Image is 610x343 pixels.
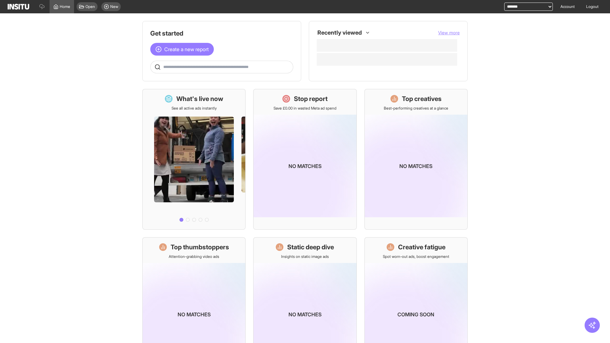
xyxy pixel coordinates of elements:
h1: Stop report [294,94,328,103]
p: No matches [399,162,432,170]
h1: Get started [150,29,293,38]
p: Attention-grabbing video ads [169,254,219,259]
span: New [110,4,118,9]
span: View more [438,30,460,35]
h1: Top creatives [402,94,442,103]
a: Top creativesBest-performing creatives at a glanceNo matches [364,89,468,230]
span: Home [60,4,70,9]
a: What's live nowSee all active ads instantly [142,89,246,230]
button: View more [438,30,460,36]
h1: Top thumbstoppers [171,243,229,252]
p: Best-performing creatives at a glance [384,106,448,111]
p: Insights on static image ads [281,254,329,259]
p: Save £0.00 in wasted Meta ad spend [274,106,336,111]
img: coming-soon-gradient_kfitwp.png [365,115,467,217]
a: Stop reportSave £0.00 in wasted Meta ad spendNo matches [253,89,356,230]
span: Open [85,4,95,9]
h1: Static deep dive [287,243,334,252]
p: No matches [178,311,211,318]
button: Create a new report [150,43,214,56]
p: No matches [288,162,322,170]
p: No matches [288,311,322,318]
img: Logo [8,4,29,10]
span: Create a new report [164,45,209,53]
img: coming-soon-gradient_kfitwp.png [254,115,356,217]
h1: What's live now [176,94,223,103]
p: See all active ads instantly [172,106,217,111]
